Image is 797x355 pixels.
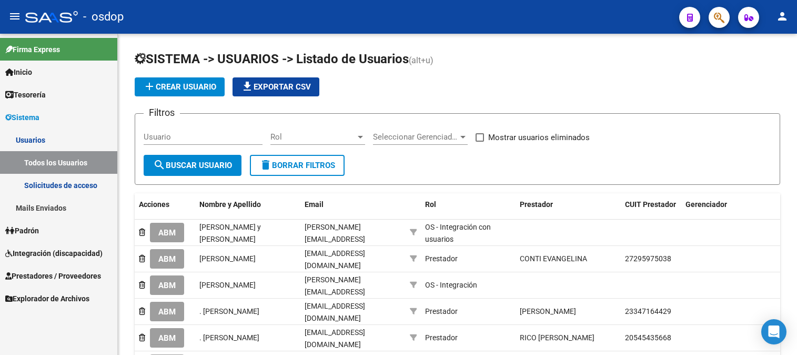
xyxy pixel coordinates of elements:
[153,161,232,170] span: Buscar Usuario
[625,200,676,209] span: CUIT Prestador
[425,279,477,291] div: OS - Integración
[520,200,553,209] span: Prestador
[139,200,169,209] span: Acciones
[5,44,60,55] span: Firma Express
[150,249,184,269] button: ABM
[199,307,259,315] span: . [PERSON_NAME]
[305,249,365,270] span: [EMAIL_ADDRESS][DOMAIN_NAME]
[625,254,671,263] span: 27295975038
[143,82,216,92] span: Crear Usuario
[409,55,433,65] span: (alt+u)
[625,333,671,342] span: 20545435668
[305,328,365,349] span: [EMAIL_ADDRESS][DOMAIN_NAME]
[158,281,176,290] span: ABM
[305,223,365,255] span: [PERSON_NAME][EMAIL_ADDRESS][DOMAIN_NAME]
[685,200,727,209] span: Gerenciador
[625,307,671,315] span: 23347164429
[5,112,39,123] span: Sistema
[153,159,166,171] mat-icon: search
[681,193,786,228] datatable-header-cell: Gerenciador
[195,193,300,228] datatable-header-cell: Nombre y Apellido
[305,200,324,209] span: Email
[158,333,176,343] span: ABM
[199,200,261,209] span: Nombre y Apellido
[158,228,176,238] span: ABM
[241,80,254,93] mat-icon: file_download
[305,302,365,322] span: [EMAIL_ADDRESS][DOMAIN_NAME]
[144,105,180,120] h3: Filtros
[5,270,101,282] span: Prestadores / Proveedores
[143,80,156,93] mat-icon: add
[516,193,621,228] datatable-header-cell: Prestador
[761,319,786,344] div: Open Intercom Messenger
[150,302,184,321] button: ABM
[270,132,356,142] span: Rol
[305,275,365,308] span: [PERSON_NAME][EMAIL_ADDRESS][DOMAIN_NAME]
[425,305,458,318] div: Prestador
[259,161,335,170] span: Borrar Filtros
[199,254,256,263] span: [PERSON_NAME]
[776,10,789,23] mat-icon: person
[5,248,103,259] span: Integración (discapacidad)
[488,131,590,144] span: Mostrar usuarios eliminados
[425,200,436,209] span: Rol
[5,225,39,236] span: Padrón
[199,223,261,243] span: [PERSON_NAME] y [PERSON_NAME]
[520,307,576,315] span: [PERSON_NAME]
[5,89,46,101] span: Tesorería
[425,221,511,245] div: OS - Integración con usuarios
[241,82,311,92] span: Exportar CSV
[83,5,124,28] span: - osdop
[300,193,406,228] datatable-header-cell: Email
[150,328,184,348] button: ABM
[621,193,681,228] datatable-header-cell: CUIT Prestador
[150,275,184,295] button: ABM
[150,223,184,242] button: ABM
[520,333,594,342] span: RICO [PERSON_NAME]
[8,10,21,23] mat-icon: menu
[425,332,458,344] div: Prestador
[5,293,89,304] span: Explorador de Archivos
[158,254,176,264] span: ABM
[135,193,195,228] datatable-header-cell: Acciones
[158,307,176,317] span: ABM
[135,77,225,96] button: Crear Usuario
[199,281,256,289] span: [PERSON_NAME]
[250,155,345,176] button: Borrar Filtros
[520,254,587,263] span: CONTI EVANGELINA
[421,193,516,228] datatable-header-cell: Rol
[259,159,272,171] mat-icon: delete
[199,333,259,342] span: . [PERSON_NAME]
[373,132,458,142] span: Seleccionar Gerenciador
[144,155,241,176] button: Buscar Usuario
[135,52,409,66] span: SISTEMA -> USUARIOS -> Listado de Usuarios
[425,253,458,265] div: Prestador
[233,77,319,96] button: Exportar CSV
[5,66,32,78] span: Inicio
